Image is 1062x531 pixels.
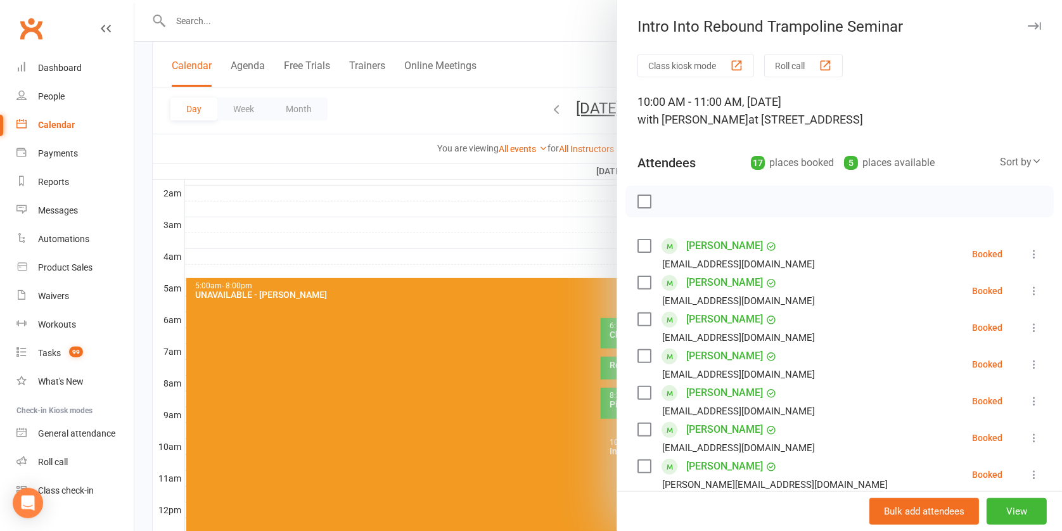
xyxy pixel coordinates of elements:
[16,419,134,448] a: General attendance kiosk mode
[16,368,134,396] a: What's New
[38,485,94,496] div: Class check-in
[16,54,134,82] a: Dashboard
[686,456,763,477] a: [PERSON_NAME]
[38,319,76,329] div: Workouts
[38,148,78,158] div: Payments
[748,113,863,126] span: at [STREET_ADDRESS]
[13,488,43,518] div: Open Intercom Messenger
[662,329,815,346] div: [EMAIL_ADDRESS][DOMAIN_NAME]
[972,433,1002,442] div: Booked
[686,419,763,440] a: [PERSON_NAME]
[972,360,1002,369] div: Booked
[972,250,1002,259] div: Booked
[38,428,115,438] div: General attendance
[637,54,754,77] button: Class kiosk mode
[751,154,834,172] div: places booked
[16,448,134,477] a: Roll call
[987,498,1047,525] button: View
[38,120,75,130] div: Calendar
[16,282,134,310] a: Waivers
[16,310,134,339] a: Workouts
[38,205,78,215] div: Messages
[16,225,134,253] a: Automations
[16,339,134,368] a: Tasks 99
[16,82,134,111] a: People
[16,253,134,282] a: Product Sales
[972,470,1002,479] div: Booked
[844,154,935,172] div: places available
[16,139,134,168] a: Payments
[686,383,763,403] a: [PERSON_NAME]
[686,236,763,256] a: [PERSON_NAME]
[1000,154,1042,170] div: Sort by
[764,54,843,77] button: Roll call
[637,93,1042,129] div: 10:00 AM - 11:00 AM, [DATE]
[38,291,69,301] div: Waivers
[38,177,69,187] div: Reports
[38,348,61,358] div: Tasks
[662,440,815,456] div: [EMAIL_ADDRESS][DOMAIN_NAME]
[751,156,765,170] div: 17
[662,366,815,383] div: [EMAIL_ADDRESS][DOMAIN_NAME]
[844,156,858,170] div: 5
[16,111,134,139] a: Calendar
[15,13,47,44] a: Clubworx
[686,309,763,329] a: [PERSON_NAME]
[38,457,68,467] div: Roll call
[662,403,815,419] div: [EMAIL_ADDRESS][DOMAIN_NAME]
[686,272,763,293] a: [PERSON_NAME]
[869,498,979,525] button: Bulk add attendees
[38,63,82,73] div: Dashboard
[972,286,1002,295] div: Booked
[38,91,65,101] div: People
[637,154,696,172] div: Attendees
[16,477,134,505] a: Class kiosk mode
[972,397,1002,406] div: Booked
[38,234,89,244] div: Automations
[637,113,748,126] span: with [PERSON_NAME]
[16,168,134,196] a: Reports
[662,293,815,309] div: [EMAIL_ADDRESS][DOMAIN_NAME]
[38,262,93,272] div: Product Sales
[16,196,134,225] a: Messages
[662,256,815,272] div: [EMAIL_ADDRESS][DOMAIN_NAME]
[69,347,83,357] span: 99
[617,18,1062,35] div: Intro Into Rebound Trampoline Seminar
[38,376,84,387] div: What's New
[686,346,763,366] a: [PERSON_NAME]
[972,323,1002,332] div: Booked
[662,477,888,493] div: [PERSON_NAME][EMAIL_ADDRESS][DOMAIN_NAME]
